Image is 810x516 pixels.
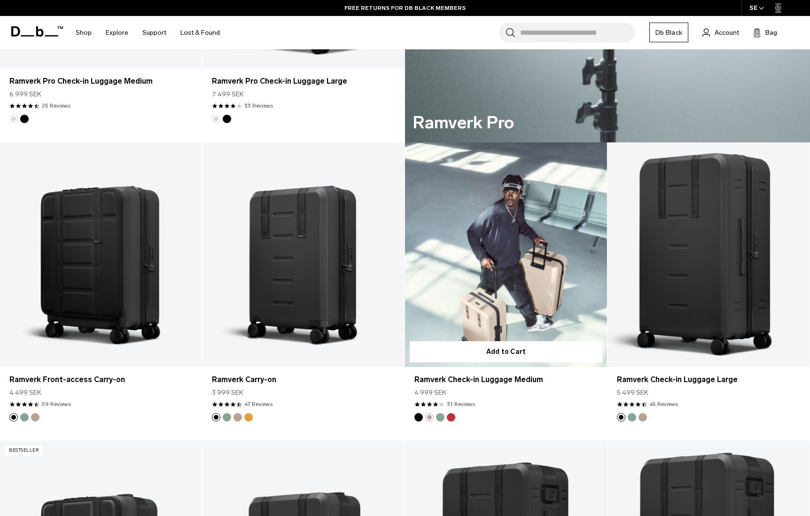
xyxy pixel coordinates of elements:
button: Sprite Lightning Red [447,413,455,422]
span: 6 999 SEK [9,89,41,99]
button: Fogbow Beige [639,413,647,422]
button: Fogbow Beige [234,413,242,422]
button: Bag [753,27,777,38]
a: Ramverk Carry-on [202,142,405,367]
a: 45 reviews [649,400,678,408]
button: Black Out [414,413,423,422]
button: Add to Cart [410,341,602,362]
button: Fogbow Beige [31,413,39,422]
a: Support [142,16,166,49]
h2: Ramverk Pro [413,109,514,135]
a: Shop [76,16,92,49]
p: Bestseller [5,446,43,455]
button: Green Ray [223,413,231,422]
nav: Main Navigation [69,16,227,49]
a: Ramverk Check-in Luggage Large [617,374,800,385]
a: Explore [106,16,128,49]
a: Ramverk Pro Check-in Luggage Large [212,76,395,87]
a: Ramverk Check-in Luggage Large [607,142,810,367]
a: Account [702,27,739,38]
span: Bag [765,28,777,38]
a: 47 reviews [244,400,273,408]
a: 33 reviews [244,102,273,110]
a: FREE RETURNS FOR DB BLACK MEMBERS [344,4,466,12]
a: Lost & Found [180,16,220,49]
a: 31 reviews [447,400,475,408]
button: Silver [212,115,220,123]
a: Ramverk Check-in Luggage Medium Fogbow Beige [405,142,607,367]
a: 59 reviews [42,400,71,408]
button: Black Out [617,413,625,422]
span: 7 499 SEK [212,89,244,99]
button: Green Ray [20,413,29,422]
button: Parhelion Orange [244,413,253,422]
span: 3 999 SEK [212,388,243,398]
a: Ramverk Check-in Luggage Medium [414,374,598,385]
span: 4 499 SEK [9,388,41,398]
button: Black Out [212,413,220,422]
a: 25 reviews [42,102,70,110]
button: Silver [9,115,18,123]
button: Green Ray [436,413,444,422]
a: Ramverk Front-access Carry-on [9,374,193,385]
span: 4 999 SEK [414,388,446,398]
button: Green Ray [628,413,636,422]
button: Black Out [223,115,231,123]
span: Account [715,28,739,38]
button: Fogbow Beige [425,413,434,422]
a: Db Black [649,23,688,42]
button: Black Out [20,115,29,123]
a: Ramverk Carry-on [212,374,395,385]
a: Ramverk Pro Check-in Luggage Medium [9,76,193,87]
span: 5 499 SEK [617,388,648,398]
button: Black Out [9,413,18,422]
